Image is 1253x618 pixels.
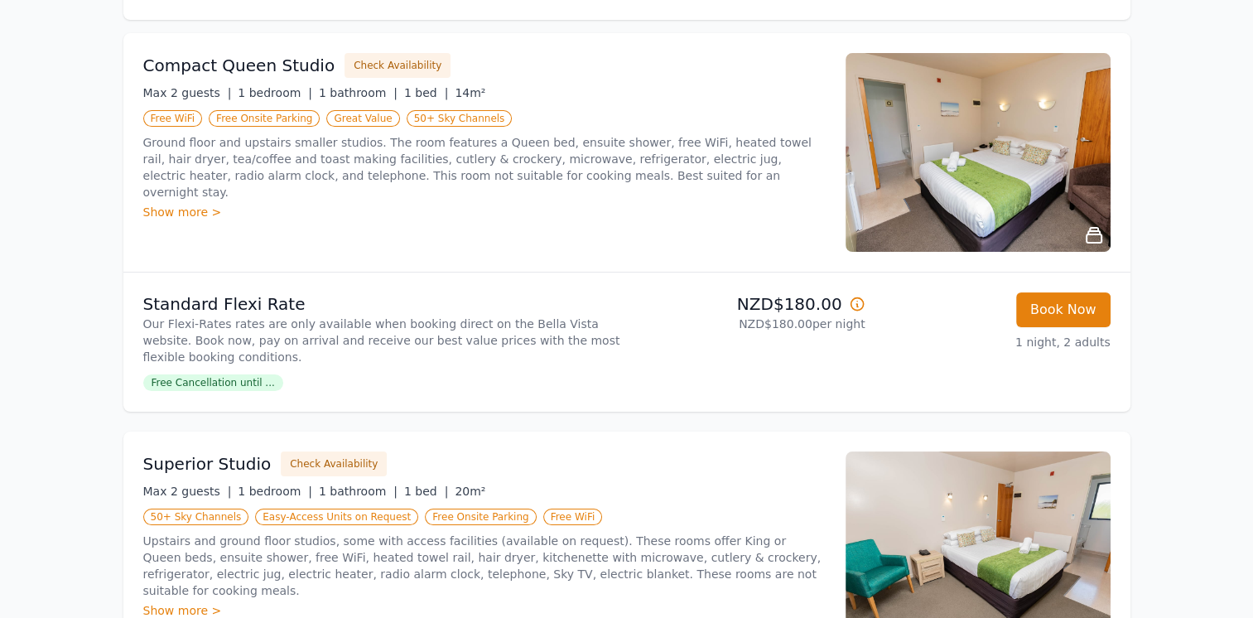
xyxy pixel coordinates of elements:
p: NZD$180.00 per night [634,316,865,332]
button: Check Availability [345,53,451,78]
h3: Superior Studio [143,452,272,476]
button: Check Availability [281,451,387,476]
button: Book Now [1016,292,1111,327]
h3: Compact Queen Studio [143,54,335,77]
span: Easy-Access Units on Request [255,509,418,525]
div: Show more > [143,204,826,220]
p: Our Flexi-Rates rates are only available when booking direct on the Bella Vista website. Book now... [143,316,620,365]
span: Max 2 guests | [143,86,232,99]
span: 1 bathroom | [319,86,398,99]
span: Free Onsite Parking [425,509,536,525]
span: 1 bed | [404,485,448,498]
p: 1 night, 2 adults [879,334,1111,350]
p: Upstairs and ground floor studios, some with access facilities (available on request). These room... [143,533,826,599]
span: 50+ Sky Channels [407,110,513,127]
span: Free Cancellation until ... [143,374,283,391]
p: Ground floor and upstairs smaller studios. The room features a Queen bed, ensuite shower, free Wi... [143,134,826,200]
span: 1 bed | [404,86,448,99]
span: Great Value [326,110,399,127]
span: 20m² [455,485,485,498]
span: 1 bedroom | [238,485,312,498]
span: 1 bedroom | [238,86,312,99]
p: NZD$180.00 [634,292,865,316]
span: 50+ Sky Channels [143,509,249,525]
span: Free WiFi [543,509,603,525]
span: Free Onsite Parking [209,110,320,127]
span: 14m² [455,86,485,99]
span: Max 2 guests | [143,485,232,498]
span: 1 bathroom | [319,485,398,498]
span: Free WiFi [143,110,203,127]
p: Standard Flexi Rate [143,292,620,316]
